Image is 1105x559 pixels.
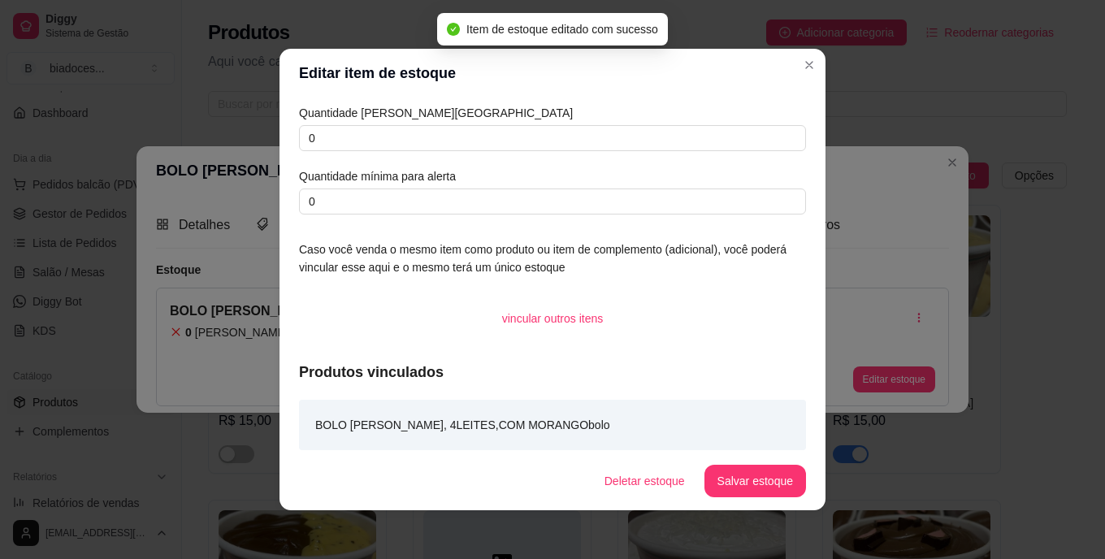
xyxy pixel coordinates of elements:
span: check-circle [447,23,460,36]
span: Item de estoque editado com sucesso [466,23,658,36]
button: vincular outros itens [489,302,617,335]
button: Deletar estoque [591,465,698,497]
article: Produtos vinculados [299,361,806,383]
article: Caso você venda o mesmo item como produto ou item de complemento (adicional), você poderá vincula... [299,240,806,276]
button: Salvar estoque [704,465,806,497]
header: Editar item de estoque [279,49,825,97]
article: Quantidade mínima para alerta [299,167,806,185]
button: Close [796,52,822,78]
article: Quantidade [PERSON_NAME][GEOGRAPHIC_DATA] [299,104,806,122]
article: BOLO [PERSON_NAME], 4LEITES,COM MORANGObolo [315,416,610,434]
